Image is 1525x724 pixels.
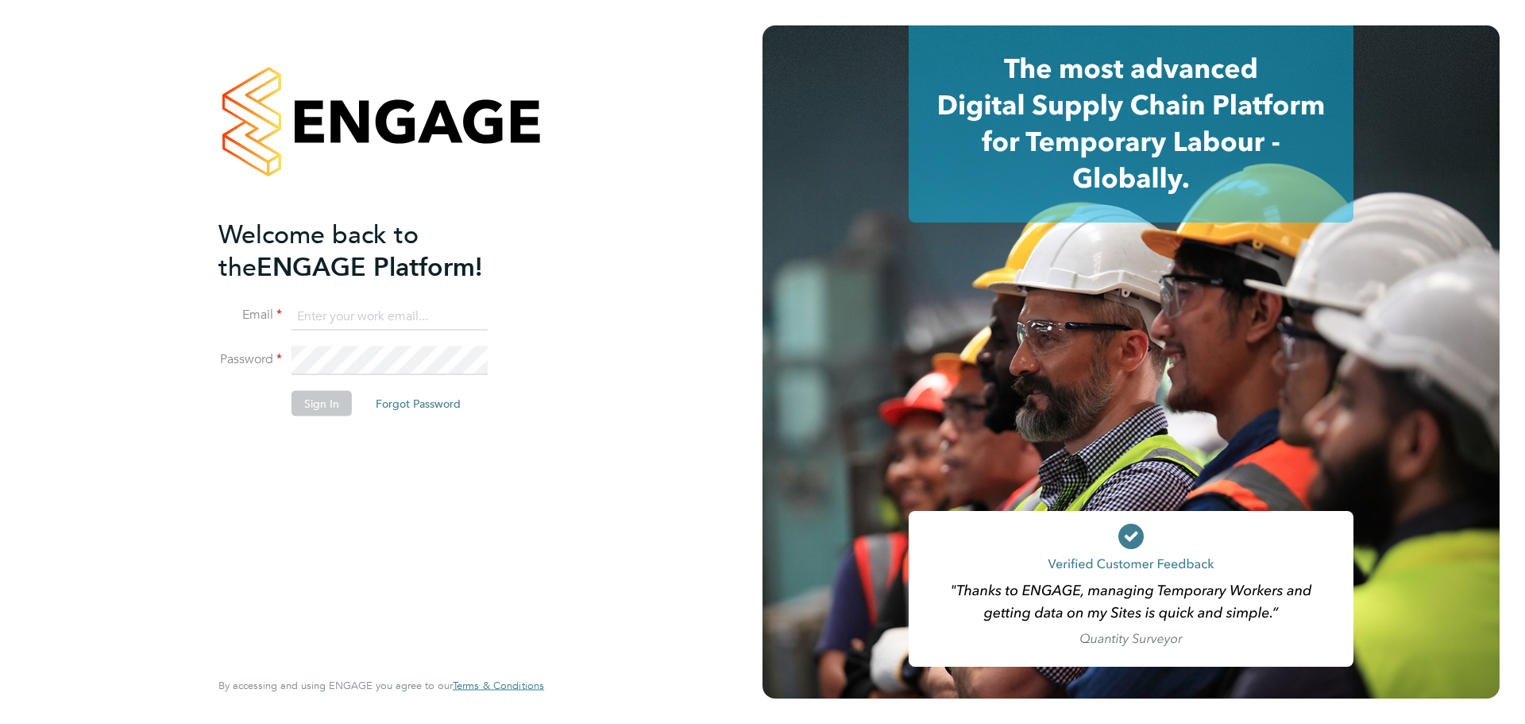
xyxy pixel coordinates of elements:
h2: ENGAGE Platform! [218,218,528,283]
input: Enter your work email... [291,302,488,331]
label: Email [218,307,282,323]
label: Password [218,351,282,368]
span: Terms & Conditions [453,679,544,692]
a: Terms & Conditions [453,679,544,692]
span: By accessing and using ENGAGE you agree to our [218,679,544,692]
span: Welcome back to the [218,219,419,282]
button: Forgot Password [363,391,473,416]
button: Sign In [291,391,352,416]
